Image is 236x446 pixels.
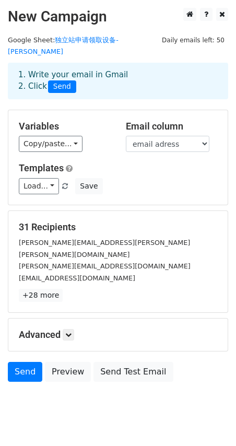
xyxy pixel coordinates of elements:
[158,34,228,46] span: Daily emails left: 50
[19,329,217,341] h5: Advanced
[48,80,76,93] span: Send
[19,262,191,270] small: [PERSON_NAME][EMAIL_ADDRESS][DOMAIN_NAME]
[19,274,135,282] small: [EMAIL_ADDRESS][DOMAIN_NAME]
[75,178,102,194] button: Save
[19,239,190,259] small: [PERSON_NAME][EMAIL_ADDRESS][PERSON_NAME][PERSON_NAME][DOMAIN_NAME]
[19,136,82,152] a: Copy/paste...
[19,289,63,302] a: +28 more
[8,36,119,56] small: Google Sheet:
[19,162,64,173] a: Templates
[126,121,217,132] h5: Email column
[8,36,119,56] a: 独立站申请领取设备-[PERSON_NAME]
[8,362,42,382] a: Send
[8,8,228,26] h2: New Campaign
[93,362,173,382] a: Send Test Email
[10,69,226,93] div: 1. Write your email in Gmail 2. Click
[19,221,217,233] h5: 31 Recipients
[45,362,91,382] a: Preview
[19,121,110,132] h5: Variables
[158,36,228,44] a: Daily emails left: 50
[19,178,59,194] a: Load...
